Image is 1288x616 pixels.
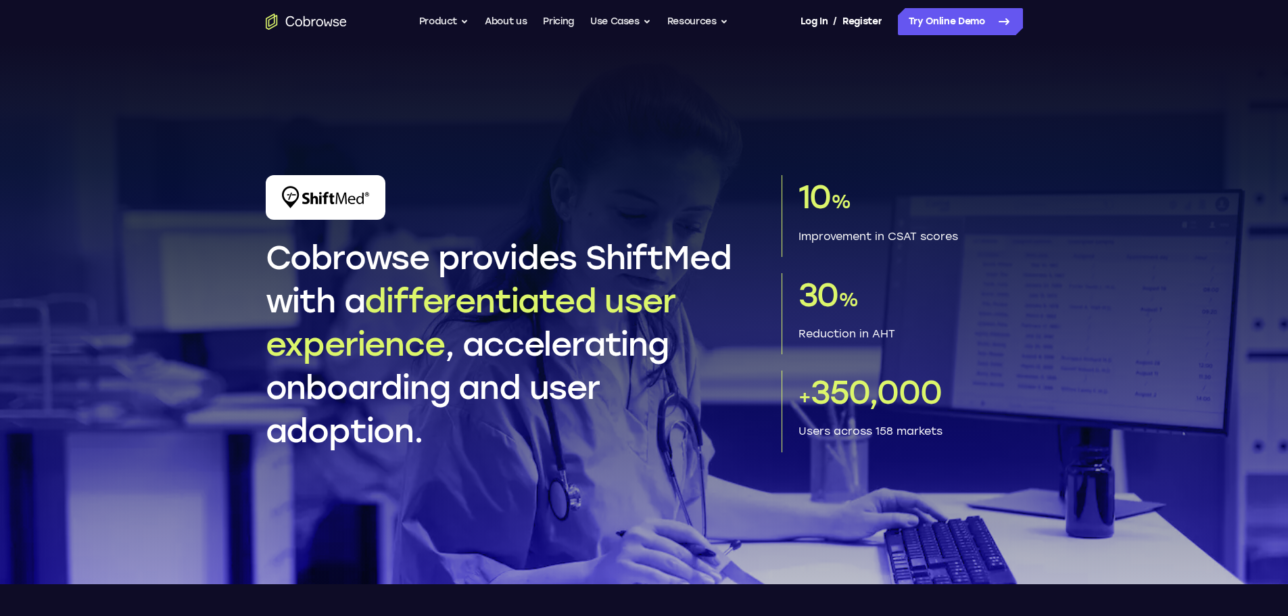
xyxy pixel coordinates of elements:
a: About us [485,8,527,35]
p: Users across 158 markets [798,423,1023,446]
button: Product [419,8,469,35]
a: Try Online Demo [898,8,1023,35]
button: Resources [667,8,728,35]
a: Pricing [543,8,574,35]
img: ShiftMed Logo [282,186,369,208]
h1: Cobrowse provides ShiftMed with a , accelerating onboarding and user adoption. [266,236,765,452]
span: % [831,190,851,213]
span: / [833,14,837,30]
span: % [838,288,858,311]
p: 350,000 [798,371,1023,421]
a: Go to the home page [266,14,347,30]
a: Register [842,8,882,35]
button: Use Cases [590,8,651,35]
p: Improvement in CSAT scores [798,229,1023,252]
p: 30 [798,273,1023,323]
span: + [798,385,811,408]
p: 10 [798,175,1023,225]
a: Log In [801,8,828,35]
span: differentiated user experience [266,281,675,364]
p: Reduction in AHT [798,326,1023,349]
